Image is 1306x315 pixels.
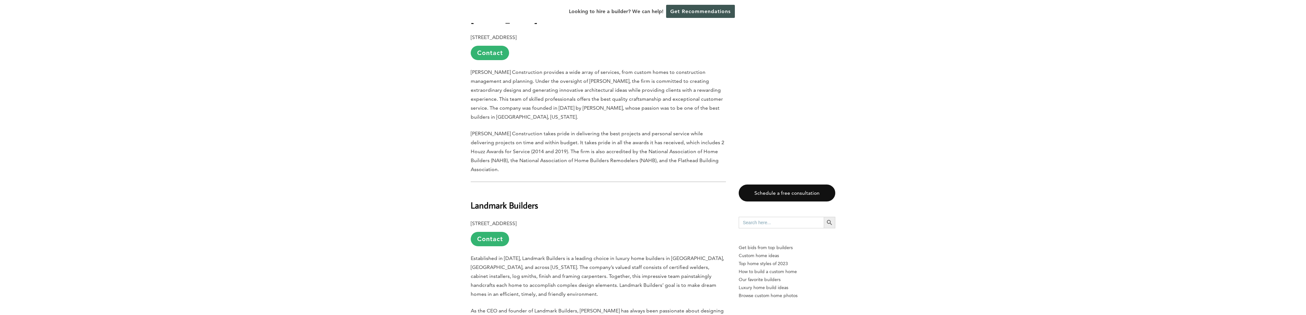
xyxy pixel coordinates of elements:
span: [PERSON_NAME] Construction provides a wide array of services, from custom homes to construction m... [471,69,723,120]
iframe: Drift Widget Chat Controller [1274,283,1298,307]
p: Get bids from top builders [739,244,835,252]
span: [PERSON_NAME] Construction takes pride in delivering the best projects and personal service while... [471,130,724,172]
b: [PERSON_NAME] Construction [471,14,586,25]
b: [STREET_ADDRESS] [471,34,516,40]
a: Custom home ideas [739,252,835,260]
a: Top home styles of 2023 [739,260,835,268]
input: Search here... [739,217,824,228]
b: Landmark Builders [471,200,538,211]
a: Contact [471,232,509,246]
a: Browse custom home photos [739,292,835,300]
svg: Search [826,219,833,226]
b: [STREET_ADDRESS] [471,220,516,226]
span: Established in [DATE], Landmark Builders is a leading choice in luxury home builders in [GEOGRAPH... [471,255,724,297]
a: Get Recommendations [666,5,735,18]
a: How to build a custom home [739,268,835,276]
a: Schedule a free consultation [739,185,835,201]
a: Our favorite builders [739,276,835,284]
a: Luxury home build ideas [739,284,835,292]
a: Contact [471,46,509,60]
